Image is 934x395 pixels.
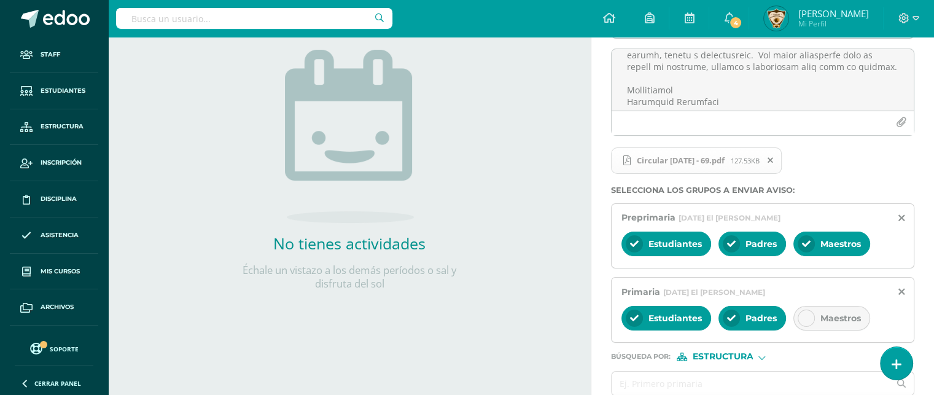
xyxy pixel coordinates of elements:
[764,6,788,31] img: 7c74505079bcc4778c69fb256aeee4a7.png
[41,194,77,204] span: Disciplina
[10,217,98,254] a: Asistencia
[41,230,79,240] span: Asistencia
[631,155,731,165] span: Circular [DATE] - 69.pdf
[10,145,98,181] a: Inscripción
[10,254,98,290] a: Mis cursos
[679,213,780,222] span: [DATE] El [PERSON_NAME]
[611,147,782,174] span: Circular fin de año 2025 - 69.pdf
[41,50,60,60] span: Staff
[10,37,98,73] a: Staff
[611,353,671,360] span: Búsqueda por :
[10,181,98,217] a: Disciplina
[41,158,82,168] span: Inscripción
[10,109,98,146] a: Estructura
[10,73,98,109] a: Estudiantes
[820,238,861,249] span: Maestros
[10,289,98,326] a: Archivos
[15,340,93,356] a: Soporte
[227,264,472,291] p: Échale un vistazo a los demás períodos o sal y disfruta del sol
[820,313,861,324] span: Maestros
[798,18,868,29] span: Mi Perfil
[41,86,85,96] span: Estudiantes
[731,156,760,165] span: 127.53KB
[41,122,84,131] span: Estructura
[692,353,753,360] span: Estructura
[677,353,769,361] div: [object Object]
[50,345,79,353] span: Soporte
[41,302,74,312] span: Archivos
[648,313,702,324] span: Estudiantes
[798,7,868,20] span: [PERSON_NAME]
[621,212,675,223] span: Preprimaria
[612,49,914,111] textarea: LOREMIP DO SITAMET CONSECT. "ADI EL SE DOE T INCIDIDUN" Utlabore 2817 – 75 Etdolorem, 04 al enima...
[116,8,392,29] input: Busca un usuario...
[729,16,742,29] span: 4
[41,267,80,276] span: Mis cursos
[663,287,765,297] span: [DATE] El [PERSON_NAME]
[745,238,777,249] span: Padres
[34,379,81,388] span: Cerrar panel
[648,238,702,249] span: Estudiantes
[745,313,777,324] span: Padres
[760,154,781,167] span: Remover archivo
[227,233,472,254] h2: No tienes actividades
[621,286,660,297] span: Primaria
[285,50,414,223] img: no_activities.png
[611,186,914,195] label: Selecciona los grupos a enviar aviso :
